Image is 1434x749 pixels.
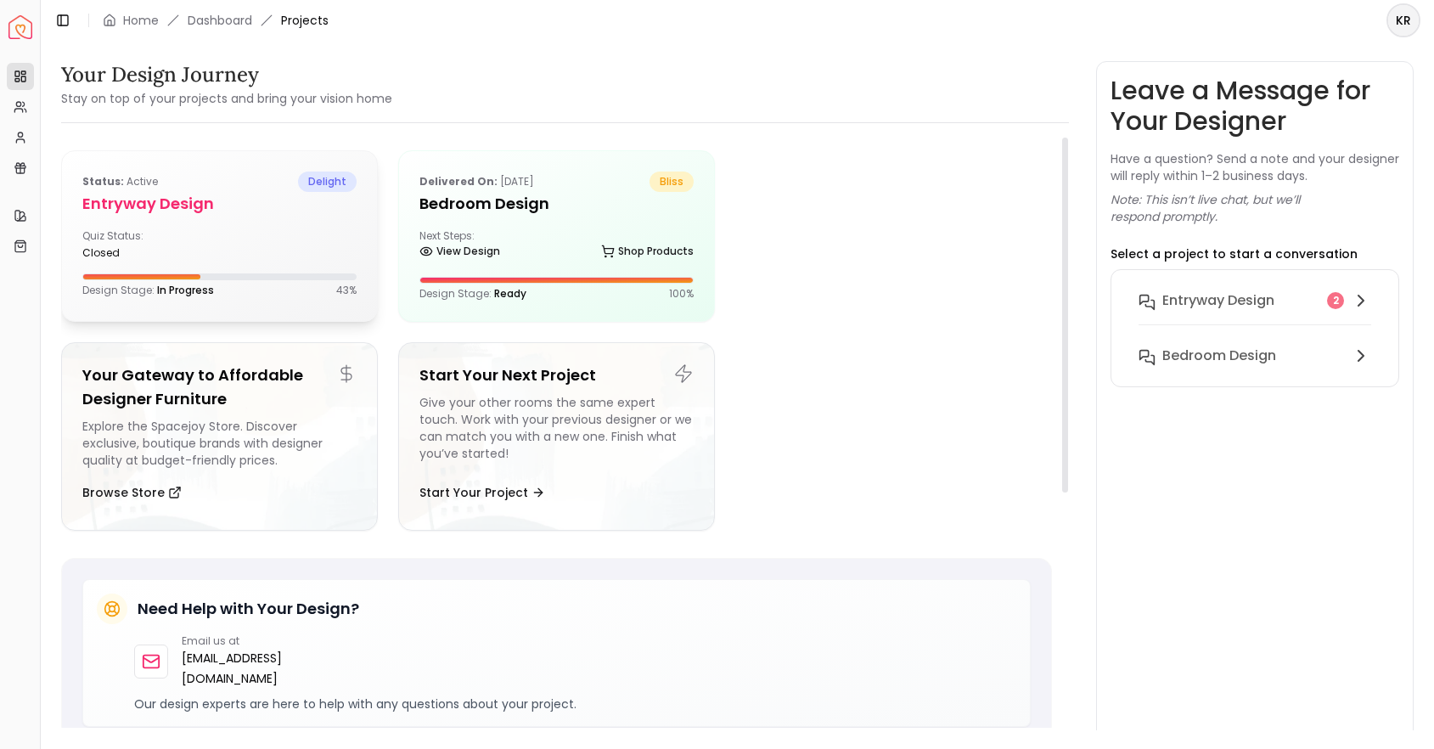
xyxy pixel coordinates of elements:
span: In Progress [157,283,214,297]
p: 43 % [336,284,357,297]
div: 2 [1327,292,1344,309]
h5: Your Gateway to Affordable Designer Furniture [82,363,357,411]
h6: Bedroom Design [1162,346,1276,366]
span: bliss [650,172,694,192]
p: [DATE] [419,172,534,192]
b: Status: [82,174,124,189]
h3: Your Design Journey [61,61,392,88]
b: Delivered on: [419,174,498,189]
a: View Design [419,239,500,263]
div: closed [82,246,212,260]
nav: breadcrumb [103,12,329,29]
button: KR [1386,3,1420,37]
span: Ready [494,286,526,301]
p: Note: This isn’t live chat, but we’ll respond promptly. [1111,191,1399,225]
div: Quiz Status: [82,229,212,260]
button: Bedroom Design [1125,339,1385,373]
p: Design Stage: [82,284,214,297]
div: Next Steps: [419,229,694,263]
p: Select a project to start a conversation [1111,245,1358,262]
p: Have a question? Send a note and your designer will reply within 1–2 business days. [1111,150,1399,184]
span: KR [1388,5,1419,36]
button: Start Your Project [419,476,545,510]
a: Your Gateway to Affordable Designer FurnitureExplore the Spacejoy Store. Discover exclusive, bout... [61,342,378,531]
span: delight [298,172,357,192]
small: Stay on top of your projects and bring your vision home [61,90,392,107]
div: Explore the Spacejoy Store. Discover exclusive, boutique brands with designer quality at budget-f... [82,418,357,469]
div: Give your other rooms the same expert touch. Work with your previous designer or we can match you... [419,394,694,469]
a: Shop Products [601,239,694,263]
h5: entryway design [82,192,357,216]
a: Spacejoy [8,15,32,39]
h5: Need Help with Your Design? [138,597,359,621]
a: Dashboard [188,12,252,29]
h5: Start Your Next Project [419,363,694,387]
a: [EMAIL_ADDRESS][DOMAIN_NAME] [182,648,335,689]
button: Browse Store [82,476,182,510]
span: Projects [281,12,329,29]
button: entryway design2 [1125,284,1385,339]
a: Start Your Next ProjectGive your other rooms the same expert touch. Work with your previous desig... [398,342,715,531]
h5: Bedroom Design [419,192,694,216]
h6: entryway design [1162,290,1274,311]
p: Design Stage: [419,287,526,301]
img: Spacejoy Logo [8,15,32,39]
p: Email us at [182,634,335,648]
p: Our design experts are here to help with any questions about your project. [134,695,1016,712]
p: active [82,172,158,192]
h3: Leave a Message for Your Designer [1111,76,1399,137]
p: 100 % [669,287,694,301]
a: Home [123,12,159,29]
